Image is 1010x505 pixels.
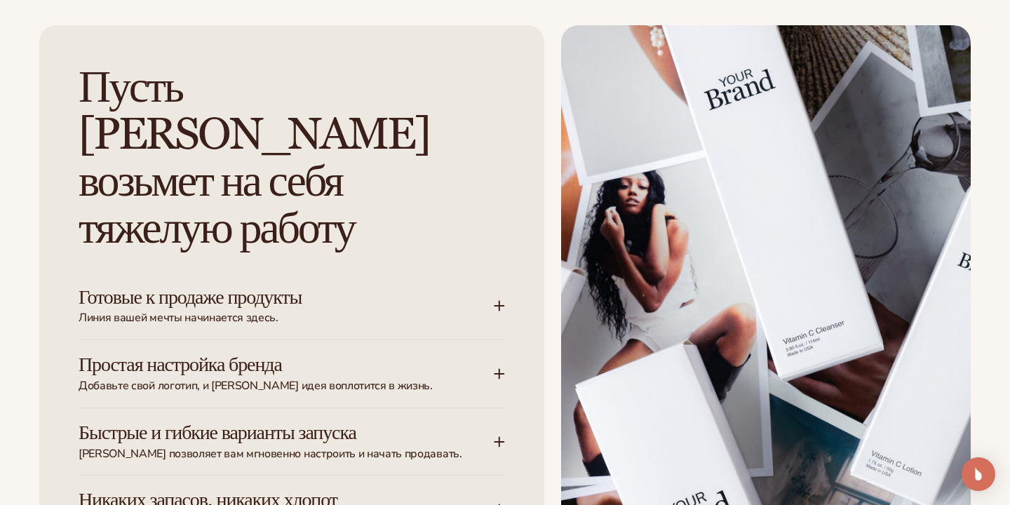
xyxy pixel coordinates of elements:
[79,421,356,445] font: Быстрые и гибкие варианты запуска
[79,60,429,209] font: Пусть [PERSON_NAME] возьмет на себя
[79,285,302,309] font: Готовые к продаже продукты
[79,310,278,325] font: Линия вашей мечты начинается здесь.
[79,378,433,393] font: Добавьте свой логотип, и [PERSON_NAME] идея воплотится в жизнь.
[79,201,355,256] font: тяжелую работу
[79,446,462,462] font: [PERSON_NAME] позволяет вам мгновенно настроить и начать продавать.
[962,457,995,491] div: Открытый Интерком Мессенджер
[79,353,282,377] font: Простая настройка бренда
